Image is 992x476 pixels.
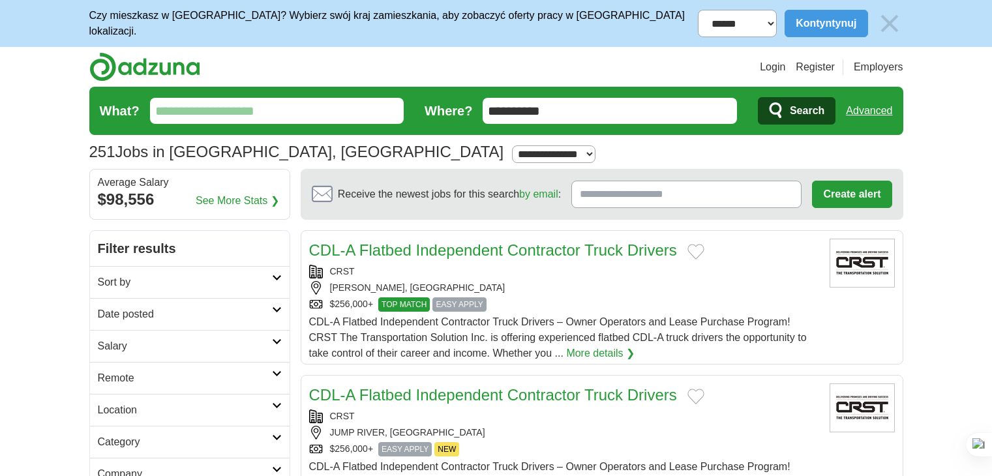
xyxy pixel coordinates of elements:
span: EASY APPLY [432,297,486,312]
a: Advanced [846,98,892,124]
a: CDL-A Flatbed Independent Contractor Truck Drivers [309,386,677,404]
a: Remote [90,362,290,394]
img: CRST International logo [830,383,895,432]
div: $256,000+ [309,297,819,312]
p: Czy mieszkasz w [GEOGRAPHIC_DATA]? Wybierz swój kraj zamieszkania, aby zobaczyć oferty pracy w [G... [89,8,699,39]
h1: Jobs in [GEOGRAPHIC_DATA], [GEOGRAPHIC_DATA] [89,143,504,160]
a: More details ❯ [566,346,635,361]
span: TOP MATCH [378,297,430,312]
a: Category [90,426,290,458]
h2: Sort by [98,275,272,290]
a: Location [90,394,290,426]
a: Employers [854,59,903,75]
label: Where? [425,101,472,121]
div: [PERSON_NAME], [GEOGRAPHIC_DATA] [309,281,819,295]
button: Create alert [812,181,892,208]
a: See More Stats ❯ [196,193,279,209]
h2: Salary [98,338,272,354]
img: CRST International logo [830,239,895,288]
button: Add to favorite jobs [687,244,704,260]
img: Adzuna logo [89,52,200,82]
a: Salary [90,330,290,362]
h2: Category [98,434,272,450]
span: Search [790,98,824,124]
div: JUMP RIVER, [GEOGRAPHIC_DATA] [309,426,819,439]
h2: Location [98,402,272,418]
button: Search [758,97,835,125]
span: NEW [434,442,459,456]
a: Date posted [90,298,290,330]
a: Sort by [90,266,290,298]
a: CDL-A Flatbed Independent Contractor Truck Drivers [309,241,677,259]
h2: Date posted [98,306,272,322]
img: icon_close_no_bg.svg [876,10,903,37]
div: Average Salary [98,177,282,188]
span: Receive the newest jobs for this search : [338,186,561,202]
div: $256,000+ [309,442,819,456]
a: Register [796,59,835,75]
h2: Filter results [90,231,290,266]
span: EASY APPLY [378,442,432,456]
div: $98,556 [98,188,282,211]
span: CDL-A Flatbed Independent Contractor Truck Drivers – Owner Operators and Lease Purchase Program! ... [309,316,807,359]
a: by email [519,188,558,200]
a: Login [760,59,785,75]
label: What? [100,101,140,121]
a: CRST [330,266,355,276]
h2: Remote [98,370,272,386]
span: 251 [89,140,115,164]
a: CRST [330,411,355,421]
button: Kontyntynuj [785,10,867,37]
button: Add to favorite jobs [687,389,704,404]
